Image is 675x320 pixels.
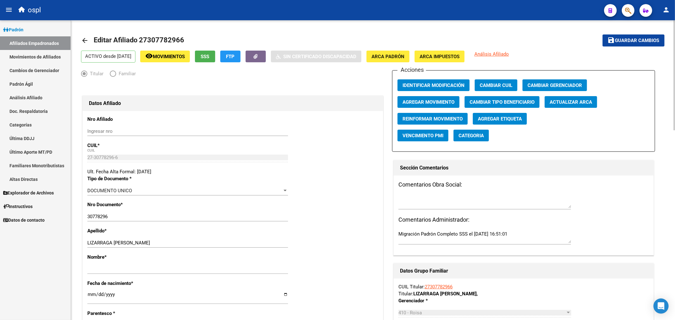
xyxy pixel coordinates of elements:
span: Cambiar Tipo Beneficiario [470,99,534,105]
button: FTP [220,51,241,62]
span: Reinformar Movimiento [403,116,463,122]
span: Sin Certificado Discapacidad [283,54,356,59]
h3: Acciones [397,65,426,74]
h3: Comentarios Obra Social: [398,180,648,189]
span: Datos de contacto [3,217,45,224]
h1: Datos Grupo Familiar [400,266,647,276]
div: Open Intercom Messenger [653,298,669,314]
div: CUIL Titular: Titular: [398,283,648,297]
a: 27307782966 [425,284,453,290]
h1: Sección Comentarios [400,163,647,173]
mat-icon: save [608,36,615,44]
span: Vencimiento PMI [403,133,443,138]
mat-radio-group: Elija una opción [81,72,142,78]
span: Categoria [459,133,484,138]
span: Cambiar CUIL [480,83,512,88]
span: DOCUMENTO UNICO [87,188,132,194]
button: Movimientos [140,51,190,62]
button: Guardar cambios [603,34,665,46]
h1: Datos Afiliado [89,98,377,108]
span: SSS [201,54,209,59]
span: Explorador de Archivos [3,189,54,196]
h3: Comentarios Administrador: [398,215,648,224]
button: Sin Certificado Discapacidad [271,51,361,62]
button: Actualizar ARCA [545,96,597,108]
button: Agregar Etiqueta [473,113,527,125]
mat-icon: arrow_back [81,37,89,44]
span: FTP [226,54,235,59]
span: ospl [28,3,41,17]
span: 410 - Roisa [398,310,422,316]
button: ARCA Padrón [366,51,409,62]
button: Cambiar CUIL [475,79,517,91]
button: Cambiar Tipo Beneficiario [465,96,540,108]
span: , [477,291,478,297]
div: Ult. Fecha Alta Formal: [DATE] [87,168,378,175]
span: Actualizar ARCA [550,99,592,105]
strong: LIZARRAGA [PERSON_NAME] [413,291,478,297]
button: Categoria [453,130,489,141]
button: Cambiar Gerenciador [522,79,587,91]
span: Movimientos [153,54,185,59]
mat-icon: person [662,6,670,14]
span: Familiar [116,70,136,77]
p: ACTIVO desde [DATE] [81,51,135,63]
p: Gerenciador * [398,297,473,304]
span: Cambiar Gerenciador [528,83,582,88]
span: Instructivos [3,203,33,210]
span: Titular [87,70,103,77]
mat-icon: menu [5,6,13,14]
button: ARCA Impuestos [415,51,465,62]
span: ARCA Impuestos [420,54,459,59]
span: Agregar Etiqueta [478,116,522,122]
p: Nro Documento [87,201,175,208]
button: Identificar Modificación [397,79,470,91]
span: Agregar Movimiento [403,99,454,105]
span: Guardar cambios [615,38,659,44]
span: ARCA Padrón [372,54,404,59]
span: Identificar Modificación [403,83,465,88]
p: Parentesco * [87,310,175,317]
button: SSS [195,51,215,62]
button: Vencimiento PMI [397,130,448,141]
p: Nro Afiliado [87,116,175,123]
span: Padrón [3,26,23,33]
p: Tipo de Documento * [87,175,175,182]
p: CUIL [87,142,175,149]
p: Nombre [87,254,175,261]
p: Apellido [87,227,175,234]
p: Fecha de nacimiento [87,280,175,287]
span: Análisis Afiliado [474,51,509,57]
button: Agregar Movimiento [397,96,459,108]
span: Editar Afiliado 27307782966 [94,36,184,44]
button: Reinformar Movimiento [397,113,468,125]
mat-icon: remove_red_eye [145,52,153,60]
